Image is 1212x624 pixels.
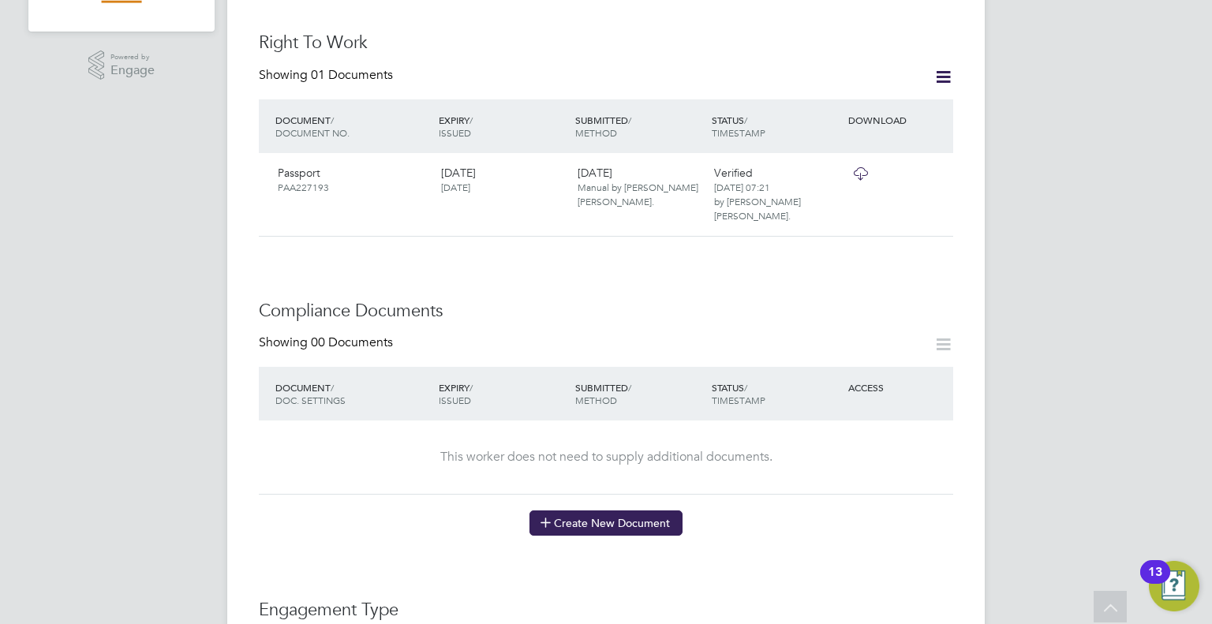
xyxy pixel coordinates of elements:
[275,126,350,139] span: DOCUMENT NO.
[714,195,801,222] span: by [PERSON_NAME] [PERSON_NAME].
[571,373,708,414] div: SUBMITTED
[571,159,708,215] div: [DATE]
[439,394,471,406] span: ISSUED
[278,181,329,193] span: PAA227193
[275,394,346,406] span: DOC. SETTINGS
[708,106,844,147] div: STATUS
[571,106,708,147] div: SUBMITTED
[435,159,571,200] div: [DATE]
[439,126,471,139] span: ISSUED
[331,381,334,394] span: /
[1148,572,1162,592] div: 13
[578,181,698,207] span: Manual by [PERSON_NAME] [PERSON_NAME].
[311,67,393,83] span: 01 Documents
[271,159,435,200] div: Passport
[708,373,844,414] div: STATUS
[575,394,617,406] span: METHOD
[628,114,631,126] span: /
[712,126,765,139] span: TIMESTAMP
[744,114,747,126] span: /
[271,106,435,147] div: DOCUMENT
[469,114,473,126] span: /
[628,381,631,394] span: /
[331,114,334,126] span: /
[469,381,473,394] span: /
[844,106,953,134] div: DOWNLOAD
[259,32,953,54] h3: Right To Work
[259,599,953,622] h3: Engagement Type
[1149,561,1199,611] button: Open Resource Center, 13 new notifications
[259,334,396,351] div: Showing
[844,373,953,402] div: ACCESS
[271,373,435,414] div: DOCUMENT
[88,50,155,80] a: Powered byEngage
[435,373,571,414] div: EXPIRY
[714,166,753,180] span: Verified
[110,50,155,64] span: Powered by
[275,449,937,465] div: This worker does not need to supply additional documents.
[435,106,571,147] div: EXPIRY
[712,394,765,406] span: TIMESTAMP
[259,300,953,323] h3: Compliance Documents
[714,181,770,193] span: [DATE] 07:21
[575,126,617,139] span: METHOD
[441,181,470,193] span: [DATE]
[110,64,155,77] span: Engage
[311,334,393,350] span: 00 Documents
[529,510,683,536] button: Create New Document
[744,381,747,394] span: /
[259,67,396,84] div: Showing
